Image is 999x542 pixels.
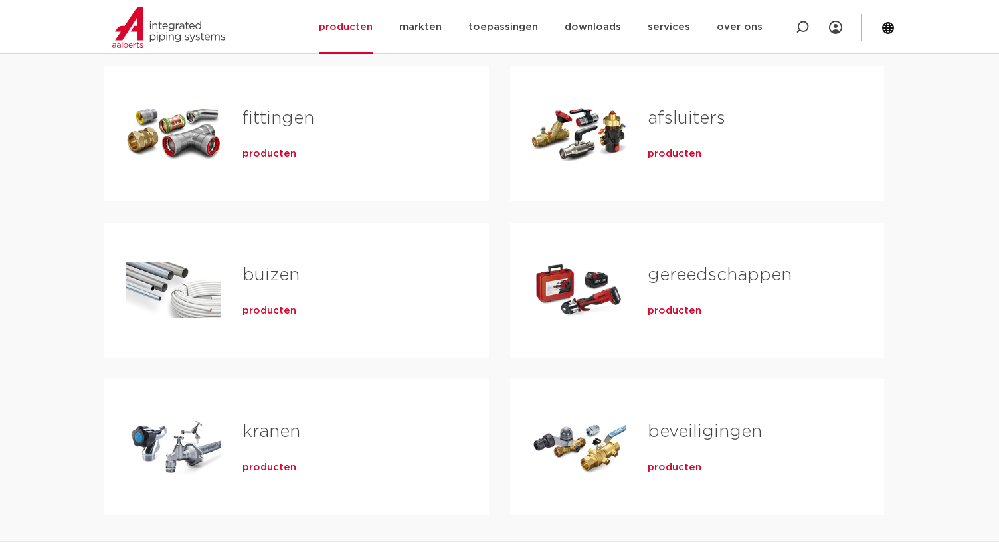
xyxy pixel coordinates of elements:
[242,147,296,161] a: producten
[242,304,296,317] a: producten
[648,423,762,440] a: beveiligingen
[648,266,792,284] a: gereedschappen
[242,461,296,474] a: producten
[242,110,314,127] a: fittingen
[242,423,300,440] a: kranen
[242,266,300,284] a: buizen
[648,461,701,474] a: producten
[648,110,725,127] a: afsluiters
[648,147,701,161] a: producten
[648,304,701,317] a: producten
